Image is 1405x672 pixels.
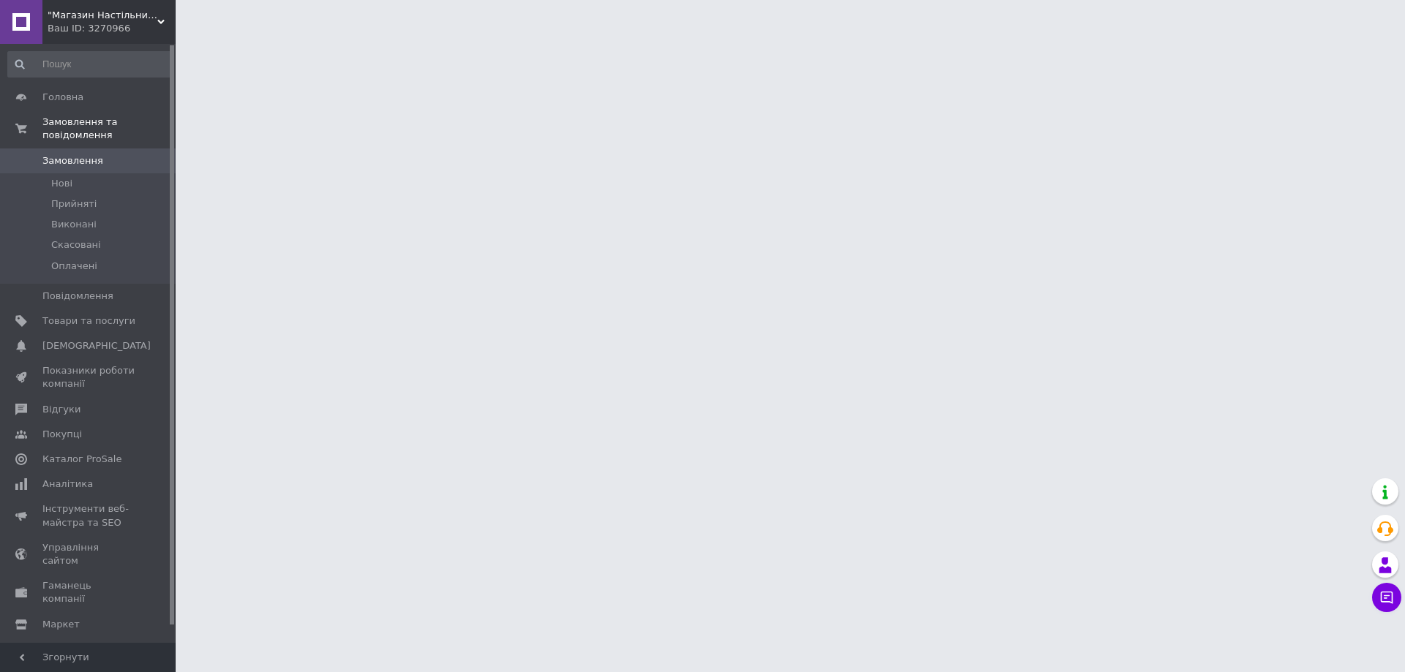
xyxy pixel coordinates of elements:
span: Виконані [51,218,97,231]
span: Замовлення [42,154,103,167]
span: Прийняті [51,197,97,211]
span: "Магазин Настільних Ігор" [48,9,157,22]
span: Скасовані [51,238,101,252]
span: Інструменти веб-майстра та SEO [42,502,135,529]
input: Пошук [7,51,173,78]
span: Повідомлення [42,290,113,303]
span: Маркет [42,618,80,631]
span: Гаманець компанії [42,579,135,605]
span: [DEMOGRAPHIC_DATA] [42,339,151,352]
span: Товари та послуги [42,314,135,328]
span: Покупці [42,428,82,441]
span: Нові [51,177,72,190]
button: Чат з покупцем [1372,583,1401,612]
span: Замовлення та повідомлення [42,116,176,142]
span: Головна [42,91,83,104]
span: Оплачені [51,260,97,273]
span: Управління сайтом [42,541,135,567]
span: Каталог ProSale [42,453,121,466]
div: Ваш ID: 3270966 [48,22,176,35]
span: Аналітика [42,477,93,491]
span: Відгуки [42,403,80,416]
span: Показники роботи компанії [42,364,135,390]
